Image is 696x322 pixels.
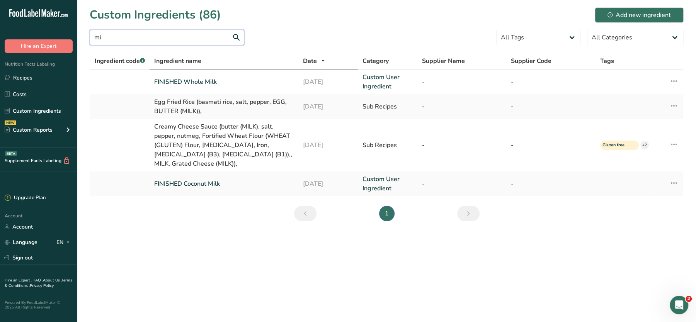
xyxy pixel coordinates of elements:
a: Hire an Expert . [5,278,32,283]
a: Privacy Policy [30,283,54,288]
div: [DATE] [303,102,353,111]
a: Next [457,206,480,221]
div: - [422,141,502,150]
div: Egg Fried Rice (basmati rice, salt, pepper, EGG, BUTTER (MILK)), [154,97,294,116]
div: NEW [5,120,16,125]
a: [DATE] [303,77,353,86]
span: Tags [600,56,614,66]
div: Upgrade Plan [5,194,46,202]
a: FINISHED Coconut Milk [154,179,294,188]
div: BETA [5,151,17,156]
div: Add new ingredient [608,10,671,20]
a: - [422,179,502,188]
span: Ingredient code [95,57,145,65]
a: FAQ . [34,278,43,283]
a: - [511,179,591,188]
a: Terms & Conditions . [5,278,72,288]
div: - [511,141,591,150]
a: About Us . [43,278,61,283]
span: Supplier Code [511,56,551,66]
div: EN [56,238,73,247]
input: Search for ingredient [90,30,244,45]
a: - [511,77,591,86]
h1: Custom Ingredients (86) [90,6,221,24]
button: Add new ingredient [595,7,684,23]
div: - [511,102,591,111]
a: Previous [294,206,317,221]
div: Powered By FoodLabelMaker © 2025 All Rights Reserved [5,300,73,310]
div: Sub Recipes [362,141,413,150]
a: FINISHED Whole Milk [154,77,294,86]
div: Custom Reports [5,126,53,134]
button: Hire an Expert [5,39,73,53]
div: - [422,102,502,111]
span: Supplier Name [422,56,465,66]
span: Category [362,56,389,66]
span: Ingredient name [154,56,201,66]
span: Gluten free [602,142,630,149]
span: Date [303,56,317,66]
span: 2 [686,296,692,302]
a: [DATE] [303,179,353,188]
a: Custom User Ingredient [362,73,413,91]
iframe: Intercom live chat [670,296,688,314]
div: +2 [640,141,649,149]
a: Language [5,236,37,249]
div: [DATE] [303,141,353,150]
div: Sub Recipes [362,102,413,111]
a: - [422,77,502,86]
a: Custom User Ingredient [362,175,413,193]
div: Creamy Cheese Sauce (butter (MILK), salt, pepper, nutmeg, Fortified Wheat Flour (WHEAT (GLUTEN) F... [154,122,294,168]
